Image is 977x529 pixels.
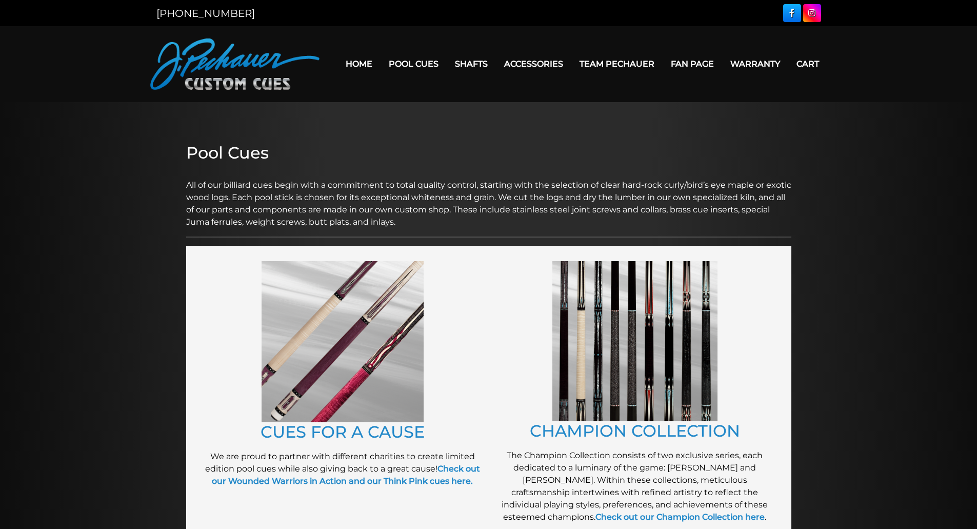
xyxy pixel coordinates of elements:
[494,449,776,523] p: The Champion Collection consists of two exclusive series, each dedicated to a luminary of the gam...
[202,450,484,487] p: We are proud to partner with different charities to create limited edition pool cues while also g...
[186,167,791,228] p: All of our billiard cues begin with a commitment to total quality control, starting with the sele...
[212,464,480,486] a: Check out our Wounded Warriors in Action and our Think Pink cues here.
[722,51,788,77] a: Warranty
[663,51,722,77] a: Fan Page
[496,51,571,77] a: Accessories
[571,51,663,77] a: Team Pechauer
[337,51,381,77] a: Home
[595,512,765,522] a: Check out our Champion Collection here
[530,421,740,441] a: CHAMPION COLLECTION
[186,143,791,163] h2: Pool Cues
[447,51,496,77] a: Shafts
[381,51,447,77] a: Pool Cues
[156,7,255,19] a: [PHONE_NUMBER]
[261,422,425,442] a: CUES FOR A CAUSE
[150,38,320,90] img: Pechauer Custom Cues
[788,51,827,77] a: Cart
